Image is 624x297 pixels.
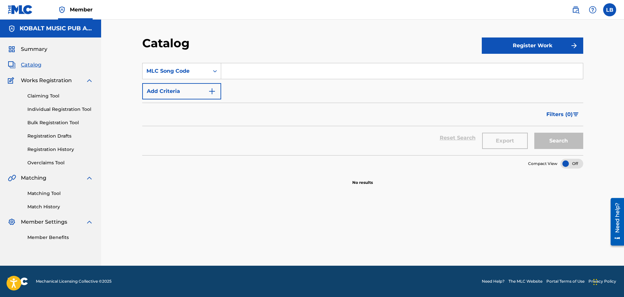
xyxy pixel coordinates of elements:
span: Member [70,6,93,13]
span: Compact View [528,161,557,167]
iframe: Chat Widget [591,266,624,297]
a: Registration History [27,146,93,153]
img: Top Rightsholder [58,6,66,14]
span: Member Settings [21,218,67,226]
a: Privacy Policy [588,278,616,284]
a: SummarySummary [8,45,47,53]
span: Mechanical Licensing Collective © 2025 [36,278,112,284]
img: expand [85,174,93,182]
img: Works Registration [8,77,16,84]
img: f7272a7cc735f4ea7f67.svg [570,42,578,50]
button: Register Work [482,37,583,54]
img: expand [85,77,93,84]
a: Bulk Registration Tool [27,119,93,126]
img: logo [8,277,28,285]
img: Catalog [8,61,16,69]
img: help [589,6,597,14]
img: 9d2ae6d4665cec9f34b9.svg [208,87,216,95]
a: Matching Tool [27,190,93,197]
div: MLC Song Code [146,67,205,75]
iframe: Resource Center [606,195,624,248]
span: Summary [21,45,47,53]
a: Portal Terms of Use [546,278,585,284]
a: CatalogCatalog [8,61,41,69]
img: Accounts [8,25,16,33]
img: MLC Logo [8,5,33,14]
span: Matching [21,174,46,182]
img: expand [85,218,93,226]
h2: Catalog [142,36,193,51]
span: Works Registration [21,77,72,84]
h5: KOBALT MUSIC PUB AMERICA INC [20,25,93,32]
img: Member Settings [8,218,16,226]
a: Individual Registration Tool [27,106,93,113]
a: Public Search [569,3,582,16]
img: search [572,6,580,14]
a: Match History [27,203,93,210]
button: Filters (0) [542,106,583,123]
div: User Menu [603,3,616,16]
a: Member Benefits [27,234,93,241]
form: Search Form [142,63,583,155]
div: Help [586,3,599,16]
span: Catalog [21,61,41,69]
a: Need Help? [482,278,505,284]
button: Add Criteria [142,83,221,99]
a: Registration Drafts [27,133,93,140]
a: Overclaims Tool [27,159,93,166]
p: No results [352,172,373,186]
img: Matching [8,174,16,182]
img: Summary [8,45,16,53]
div: Drag [593,272,597,292]
a: Claiming Tool [27,93,93,99]
img: filter [573,112,579,116]
a: The MLC Website [509,278,542,284]
span: Filters ( 0 ) [546,111,573,118]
